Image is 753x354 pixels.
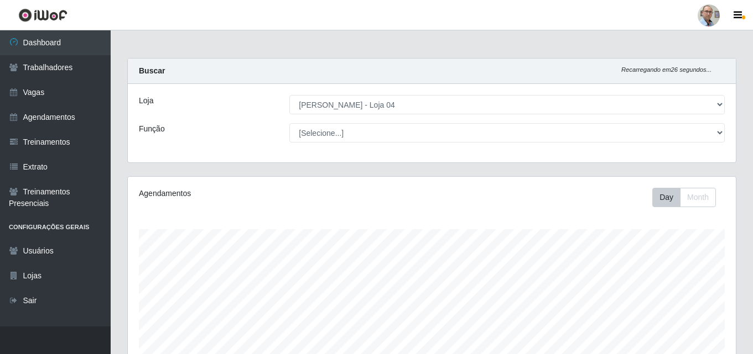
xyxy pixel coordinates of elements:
[139,95,153,107] label: Loja
[652,188,725,207] div: Toolbar with button groups
[621,66,712,73] i: Recarregando em 26 segundos...
[139,123,165,135] label: Função
[139,188,373,199] div: Agendamentos
[139,66,165,75] strong: Buscar
[652,188,681,207] button: Day
[680,188,716,207] button: Month
[652,188,716,207] div: First group
[18,8,67,22] img: CoreUI Logo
